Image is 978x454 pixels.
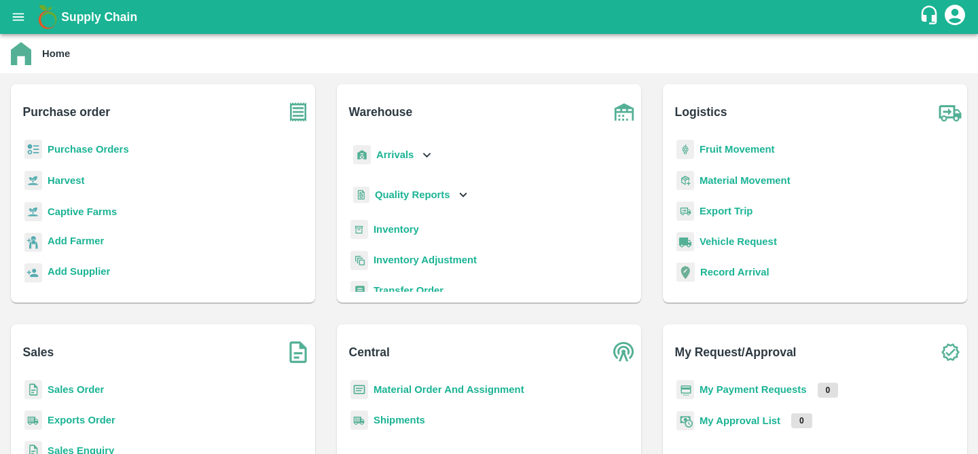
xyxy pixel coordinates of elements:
[676,263,695,282] img: recordArrival
[374,415,425,425] a: Shipments
[607,335,641,369] img: central
[353,145,371,165] img: whArrival
[376,149,414,160] b: Arrivals
[374,285,443,296] a: Transfer Order
[281,95,315,129] img: purchase
[676,232,694,252] img: vehicle
[48,233,104,252] a: Add Farmer
[24,411,42,430] img: shipments
[353,187,369,204] img: qualityReport
[48,144,129,155] a: Purchase Orders
[48,206,117,217] a: Captive Farms
[3,1,34,33] button: open drawer
[933,95,967,129] img: truck
[350,220,368,240] img: whInventory
[34,3,61,31] img: logo
[375,189,450,200] b: Quality Reports
[350,411,368,430] img: shipments
[23,102,110,121] b: Purchase order
[700,175,791,186] a: Material Movement
[350,281,368,301] img: whTransfer
[24,170,42,191] img: harvest
[48,175,84,186] a: Harvest
[48,266,110,277] b: Add Supplier
[48,264,110,282] a: Add Supplier
[607,95,641,129] img: warehouse
[48,235,104,246] b: Add Farmer
[791,413,812,428] p: 0
[675,102,727,121] b: Logistics
[676,170,694,191] img: material
[676,411,694,431] img: approval
[23,343,54,362] b: Sales
[676,380,694,400] img: payment
[676,202,694,221] img: delivery
[24,380,42,400] img: sales
[700,236,777,247] a: Vehicle Request
[48,415,115,425] a: Exports Order
[700,206,753,216] a: Export Trip
[919,5,943,29] div: customer-support
[24,202,42,222] img: harvest
[943,3,967,31] div: account of current user
[374,224,419,235] a: Inventory
[350,181,471,209] div: Quality Reports
[700,144,775,155] a: Fruit Movement
[818,383,839,398] p: 0
[42,48,70,59] b: Home
[349,102,413,121] b: Warehouse
[700,384,807,395] a: My Payment Requests
[48,384,104,395] a: Sales Order
[933,335,967,369] img: check
[700,415,780,426] a: My Approval List
[350,380,368,400] img: centralMaterial
[700,267,769,278] a: Record Arrival
[374,384,524,395] a: Material Order And Assignment
[349,343,390,362] b: Central
[675,343,797,362] b: My Request/Approval
[61,10,137,24] b: Supply Chain
[24,140,42,159] img: reciept
[350,250,368,270] img: inventory
[281,335,315,369] img: soSales
[24,263,42,283] img: supplier
[676,140,694,159] img: fruit
[374,254,477,265] a: Inventory Adjustment
[24,233,42,252] img: farmer
[61,7,919,26] a: Supply Chain
[11,42,31,65] img: home
[350,140,435,170] div: Arrivals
